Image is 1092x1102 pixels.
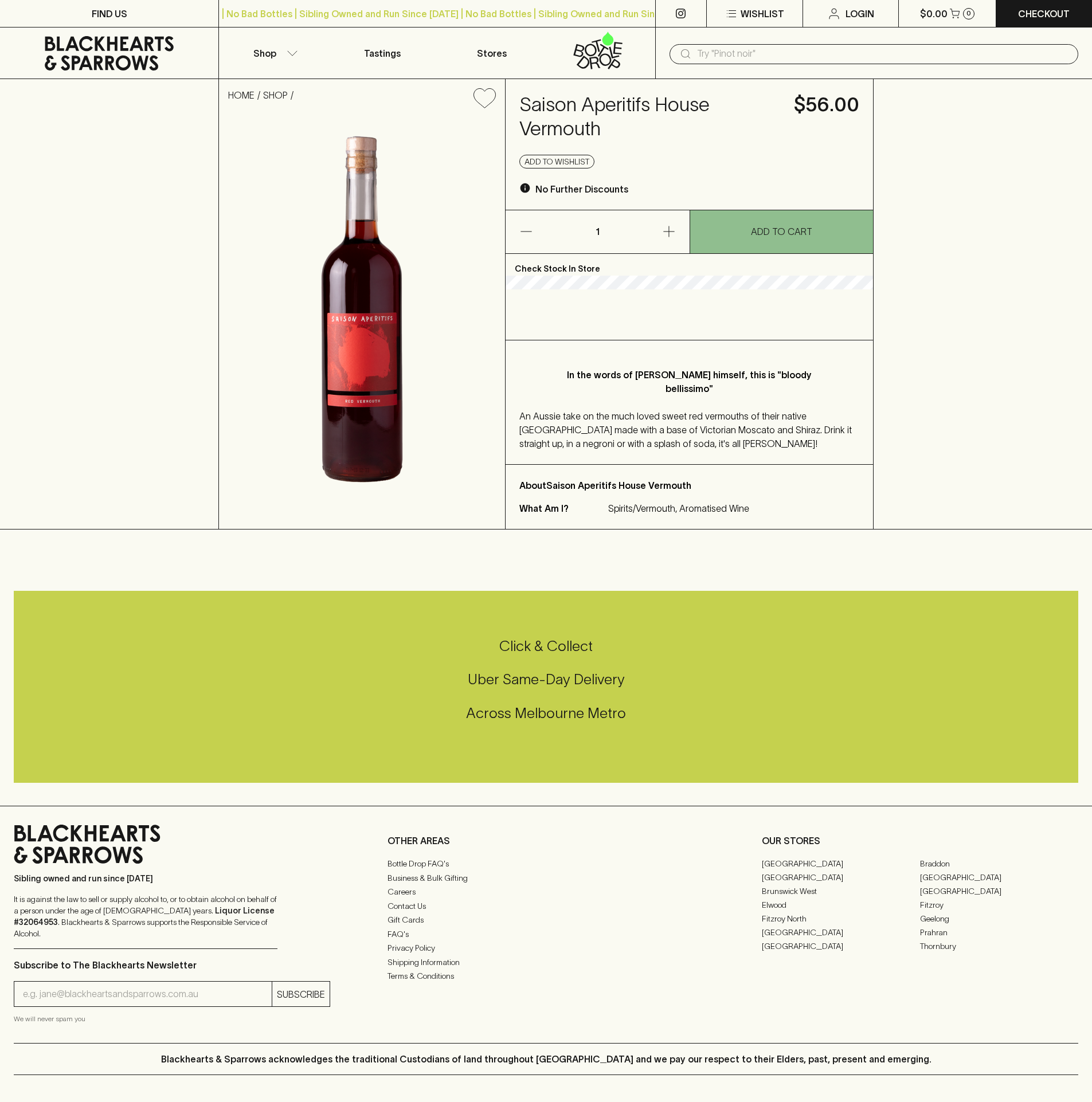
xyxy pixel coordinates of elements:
[14,637,1078,656] h5: Click & Collect
[519,411,852,449] span: An Aussie take on the much loved sweet red vermouths of their native [GEOGRAPHIC_DATA] made with ...
[92,7,127,21] p: FIND US
[14,591,1078,783] div: Call to action block
[364,46,401,60] p: Tastings
[519,93,780,141] h4: Saison Aperitifs House Vermouth
[388,871,704,885] a: Business & Bulk Gifting
[584,210,611,253] p: 1
[469,84,500,113] button: Add to wishlist
[519,155,594,168] button: Add to wishlist
[920,884,1078,898] a: [GEOGRAPHIC_DATA]
[506,254,873,276] p: Check Stock In Store
[388,942,704,955] a: Privacy Policy
[519,501,605,515] p: What Am I?
[762,912,920,925] a: Fitzroy North
[263,90,288,100] a: SHOP
[920,939,1078,953] a: Thornbury
[741,7,784,21] p: Wishlist
[253,46,276,60] p: Shop
[14,704,1078,723] h5: Across Melbourne Metro
[388,927,704,941] a: FAQ's
[277,987,325,1001] p: SUBSCRIBE
[388,885,704,899] a: Careers
[14,958,330,972] p: Subscribe to The Blackhearts Newsletter
[14,893,277,939] p: It is against the law to sell or supply alcohol to, or to obtain alcohol on behalf of a person un...
[920,857,1078,870] a: Braddon
[519,479,859,492] p: About Saison Aperitifs House Vermouth
[1018,7,1070,21] p: Checkout
[388,970,704,983] a: Terms & Conditions
[751,225,812,238] p: ADD TO CART
[388,913,704,927] a: Gift Cards
[477,46,507,60] p: Stores
[272,982,330,1006] button: SUBSCRIBE
[762,925,920,939] a: [GEOGRAPHIC_DATA]
[608,501,749,515] p: Spirits/Vermouth, Aromatised Wine
[794,93,859,117] h4: $56.00
[920,898,1078,912] a: Fitzroy
[920,7,948,21] p: $0.00
[762,939,920,953] a: [GEOGRAPHIC_DATA]
[219,28,328,79] button: Shop
[762,884,920,898] a: Brunswick West
[762,857,920,870] a: [GEOGRAPHIC_DATA]
[846,7,874,21] p: Login
[161,1052,931,1066] p: Blackhearts & Sparrows acknowledges the traditional Custodians of land throughout [GEOGRAPHIC_DAT...
[920,912,1078,925] a: Geelong
[762,870,920,884] a: [GEOGRAPHIC_DATA]
[14,1013,330,1025] p: We will never spam you
[228,90,255,100] a: HOME
[690,210,874,253] button: ADD TO CART
[437,28,546,79] a: Stores
[388,899,704,913] a: Contact Us
[328,28,437,79] a: Tastings
[920,870,1078,884] a: [GEOGRAPHIC_DATA]
[14,670,1078,689] h5: Uber Same-Day Delivery
[14,873,277,884] p: Sibling owned and run since [DATE]
[388,955,704,969] a: Shipping Information
[697,45,1069,63] input: Try "Pinot noir"
[966,10,971,17] p: 0
[762,898,920,912] a: Elwood
[219,117,505,529] img: 31947.png
[388,857,704,871] a: Bottle Drop FAQ's
[535,182,628,196] p: No Further Discounts
[762,834,1078,848] p: OUR STORES
[23,985,272,1003] input: e.g. jane@blackheartsandsparrows.com.au
[388,834,704,848] p: OTHER AREAS
[542,368,836,395] p: In the words of [PERSON_NAME] himself, this is "bloody bellissimo"
[920,925,1078,939] a: Prahran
